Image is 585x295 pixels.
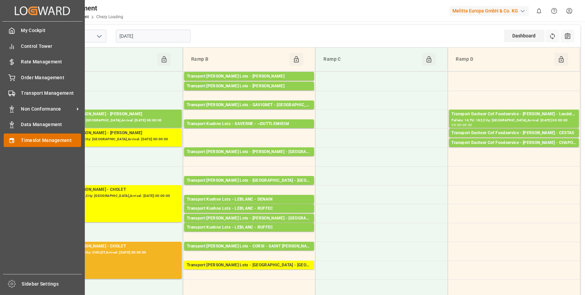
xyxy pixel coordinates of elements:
[187,73,311,80] div: Transport [PERSON_NAME] Lots - [PERSON_NAME]
[4,71,81,84] a: Order Management
[187,155,311,161] div: Pallets: 1,TU: 233,City: [GEOGRAPHIC_DATA],Arrival: [DATE] 00:00:00
[22,281,82,288] span: Sidebar Settings
[54,111,179,118] div: Transport [PERSON_NAME] - [PERSON_NAME]
[187,196,311,203] div: Transport Kuehne Lots - LEBLANC - DENAIN
[187,224,311,231] div: Transport Kuehne Lots - LEBLANC - RUFFEC
[187,212,311,218] div: Pallets: 4,TU: 489,City: RUFFEC,Arrival: [DATE] 00:00:00
[187,222,311,228] div: Pallets: ,TU: 401,City: [GEOGRAPHIC_DATA],Arrival: [DATE] 00:00:00
[452,140,576,146] div: Transport Dachser Cof Foodservice - [PERSON_NAME] - CHAPONNAY
[321,53,422,66] div: Ramp C
[461,123,462,126] div: -
[187,269,311,274] div: Pallets: ,TU: 52,City: [GEOGRAPHIC_DATA],Arrival: [DATE] 00:00:00
[4,39,81,53] a: Control Tower
[187,177,311,184] div: Transport [PERSON_NAME] Lots - [GEOGRAPHIC_DATA] - [GEOGRAPHIC_DATA]
[187,184,311,190] div: Pallets: 4,TU: 198,City: [GEOGRAPHIC_DATA],Arrival: [DATE] 00:00:00
[94,31,104,41] button: open menu
[187,102,311,109] div: Transport [PERSON_NAME] Lots - GAVIGNET - [GEOGRAPHIC_DATA]
[187,149,311,155] div: Transport [PERSON_NAME] Lots - [PERSON_NAME] - [GEOGRAPHIC_DATA]
[21,27,81,34] span: My Cockpit
[187,90,311,95] div: Pallets: 8,TU: 1233,City: CARQUEFOU,Arrival: [DATE] 00:00:00
[453,53,554,66] div: Ramp D
[4,118,81,131] a: Data Management
[187,83,311,90] div: Transport [PERSON_NAME] Lots - [PERSON_NAME]
[452,123,461,126] div: 09:00
[21,90,81,97] span: Transport Management
[21,121,81,128] span: Data Management
[452,111,576,118] div: Transport Dachser Cof Foodservice - [PERSON_NAME] - Leudelange
[56,53,157,66] div: Ramp A
[187,109,311,114] div: Pallets: 13,TU: 708,City: [GEOGRAPHIC_DATA],Arrival: [DATE] 00:00:00
[187,262,311,269] div: Transport [PERSON_NAME] Lots - [GEOGRAPHIC_DATA] - [GEOGRAPHIC_DATA] EN [GEOGRAPHIC_DATA]
[547,3,562,19] button: Help Center
[452,146,576,152] div: Pallets: 5,TU: ,City: [GEOGRAPHIC_DATA],Arrival: [DATE] 00:00:00
[187,80,311,86] div: Pallets: 33,TU: 320,City: CARQUEFOU,Arrival: [DATE] 00:00:00
[187,121,311,127] div: Transport Kuehne Lots - SAVERNE - ~DUTTLENHEIM
[452,130,576,137] div: Transport Dachser Cof Foodservice - [PERSON_NAME] - CESTAS
[54,243,179,250] div: Transport [PERSON_NAME] - CHOLET
[21,58,81,65] span: Rate Management
[504,30,545,42] div: Dashboard
[188,53,289,66] div: Ramp B
[4,55,81,68] a: Rate Management
[450,4,531,17] button: Melitta Europa GmbH & Co. KG
[450,6,529,16] div: Melitta Europa GmbH & Co. KG
[187,205,311,212] div: Transport Kuehne Lots - LEBLANC - RUFFEC
[187,215,311,222] div: Transport [PERSON_NAME] Lots - [PERSON_NAME] - [GEOGRAPHIC_DATA]
[452,118,576,123] div: Pallets: 14,TU: 182,City: [GEOGRAPHIC_DATA],Arrival: [DATE] 00:00:00
[54,118,179,123] div: Pallets: ,TU: 7,City: [GEOGRAPHIC_DATA],Arrival: [DATE] 00:00:00
[187,127,311,133] div: Pallets: 1,TU: 70,City: ~[GEOGRAPHIC_DATA],Arrival: [DATE] 00:00:00
[4,24,81,37] a: My Cockpit
[452,137,576,142] div: Pallets: 3,TU: 48,City: CESTAS,Arrival: [DATE] 00:00:00
[187,231,311,237] div: Pallets: ,TU: 95,City: RUFFEC,Arrival: [DATE] 00:00:00
[54,250,179,256] div: Pallets: 6,TU: 880,City: CHOLET,Arrival: [DATE] 00:00:00
[21,106,74,113] span: Non Conformance
[54,186,179,193] div: Transport [PERSON_NAME] - CHOLET
[187,203,311,209] div: Pallets: ,TU: 116,City: [GEOGRAPHIC_DATA],Arrival: [DATE] 00:00:00
[531,3,547,19] button: show 0 new notifications
[187,250,311,256] div: Pallets: ,TU: 848,City: [GEOGRAPHIC_DATA][PERSON_NAME],Arrival: [DATE] 00:00:00
[21,43,81,50] span: Control Tower
[4,134,81,147] a: Timeslot Management
[21,74,81,81] span: Order Management
[54,137,179,142] div: Pallets: 1,TU: 549,City: [GEOGRAPHIC_DATA],Arrival: [DATE] 00:00:00
[4,87,81,100] a: Transport Management
[187,243,311,250] div: Transport [PERSON_NAME] Lots - CORSI - SAINT [PERSON_NAME] DU CRAU
[462,123,472,126] div: 09:30
[54,130,179,137] div: Transport [PERSON_NAME] - [PERSON_NAME]
[54,193,179,199] div: Pallets: 19,TU: 647,City: [GEOGRAPHIC_DATA],Arrival: [DATE] 00:00:00
[21,137,81,144] span: Timeslot Management
[116,30,191,42] input: DD-MM-YYYY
